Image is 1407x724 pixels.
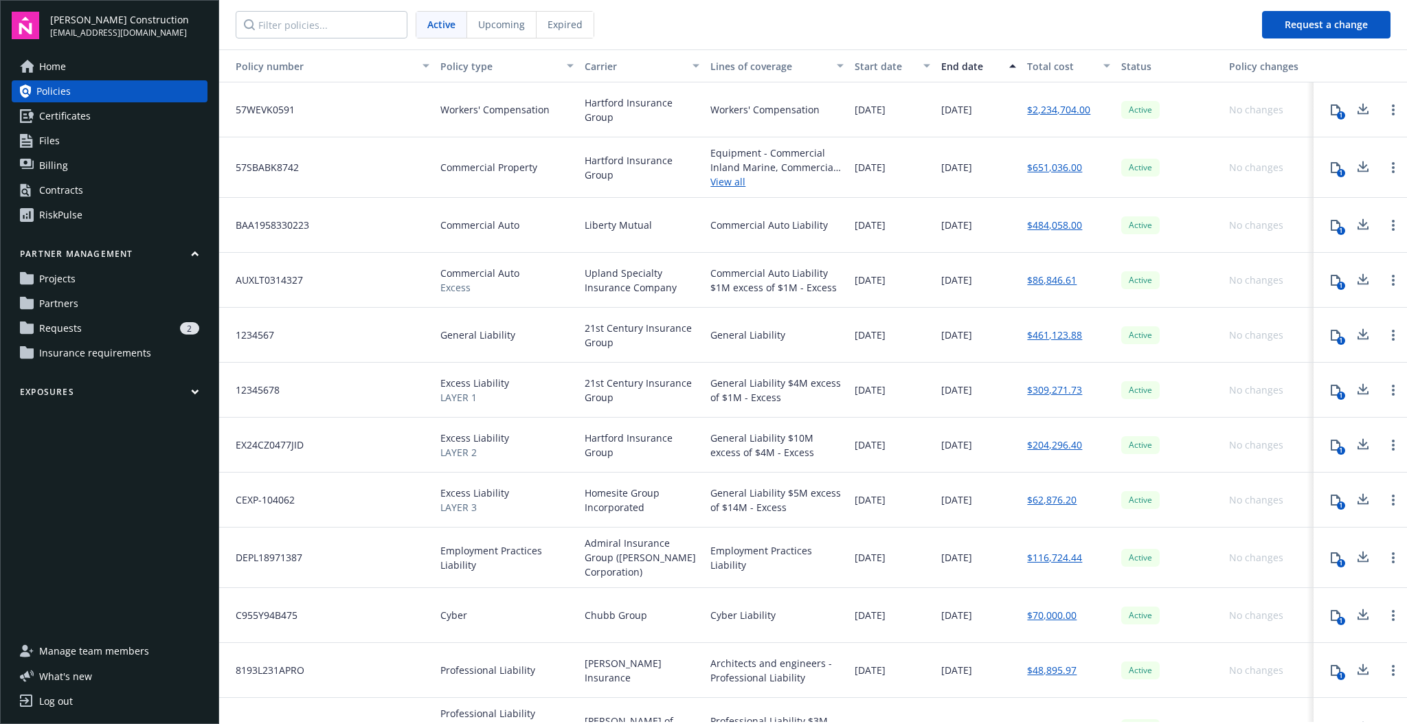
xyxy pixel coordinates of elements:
[225,493,295,507] span: CEXP-104062
[1229,59,1308,73] div: Policy changes
[50,12,207,39] button: [PERSON_NAME] Construction[EMAIL_ADDRESS][DOMAIN_NAME]
[39,640,149,662] span: Manage team members
[1121,59,1218,73] div: Status
[440,431,509,445] span: Excess Liability
[1337,501,1345,510] div: 1
[440,59,559,73] div: Policy type
[855,160,886,174] span: [DATE]
[1385,607,1402,624] a: Open options
[39,204,82,226] div: RiskPulse
[585,266,699,295] span: Upland Specialty Insurance Company
[440,663,535,677] span: Professional Liability
[585,321,699,350] span: 21st Century Insurance Group
[1337,169,1345,177] div: 1
[1127,161,1154,174] span: Active
[941,383,972,397] span: [DATE]
[440,543,574,572] span: Employment Practices Liability
[1027,493,1077,507] a: $62,876.20
[579,49,705,82] button: Carrier
[12,105,207,127] a: Certificates
[440,486,509,500] span: Excess Liability
[440,390,509,405] span: LAYER 1
[225,102,295,117] span: 57WEVK0591
[941,328,972,342] span: [DATE]
[225,218,309,232] span: BAA1958330223
[1229,550,1283,565] div: No changes
[12,268,207,290] a: Projects
[855,273,886,287] span: [DATE]
[1385,492,1402,508] a: Open options
[440,266,519,280] span: Commercial Auto
[1229,383,1283,397] div: No changes
[39,130,60,152] span: Files
[12,80,207,102] a: Policies
[710,266,844,295] div: Commercial Auto Liability $1M excess of $1M - Excess
[855,608,886,622] span: [DATE]
[50,27,189,39] span: [EMAIL_ADDRESS][DOMAIN_NAME]
[1022,49,1115,82] button: Total cost
[39,690,73,712] div: Log out
[1127,552,1154,564] span: Active
[12,342,207,364] a: Insurance requirements
[1337,617,1345,625] div: 1
[548,17,583,32] span: Expired
[39,56,66,78] span: Home
[1027,383,1082,397] a: $309,271.73
[1229,608,1283,622] div: No changes
[440,102,550,117] span: Workers' Compensation
[941,608,972,622] span: [DATE]
[225,273,303,287] span: AUXLT0314327
[427,17,455,32] span: Active
[39,669,92,683] span: What ' s new
[1337,227,1345,235] div: 1
[1224,49,1314,82] button: Policy changes
[1322,486,1349,514] button: 1
[585,486,699,514] span: Homesite Group Incorporated
[440,500,509,514] span: LAYER 3
[1337,337,1345,345] div: 1
[478,17,525,32] span: Upcoming
[1127,104,1154,116] span: Active
[1337,111,1345,120] div: 1
[585,536,699,579] span: Admiral Insurance Group ([PERSON_NAME] Corporation)
[941,550,972,565] span: [DATE]
[12,179,207,201] a: Contracts
[1322,544,1349,572] button: 1
[585,59,684,73] div: Carrier
[1385,272,1402,289] a: Open options
[1322,602,1349,629] button: 1
[1229,328,1283,342] div: No changes
[1385,437,1402,453] a: Open options
[1027,160,1082,174] a: $651,036.00
[12,56,207,78] a: Home
[440,218,519,232] span: Commercial Auto
[50,12,189,27] span: [PERSON_NAME] Construction
[1385,159,1402,176] a: Open options
[849,49,936,82] button: Start date
[1262,11,1391,38] button: Request a change
[12,12,39,39] img: navigator-logo.svg
[440,608,467,622] span: Cyber
[1127,609,1154,622] span: Active
[440,445,509,460] span: LAYER 2
[1322,431,1349,459] button: 1
[1229,218,1283,232] div: No changes
[236,11,407,38] input: Filter policies...
[12,248,207,265] button: Partner management
[1229,663,1283,677] div: No changes
[1322,321,1349,349] button: 1
[1229,102,1283,117] div: No changes
[39,342,151,364] span: Insurance requirements
[440,160,537,174] span: Commercial Property
[225,328,274,342] span: 1234567
[710,174,844,189] a: View all
[710,431,844,460] div: General Liability $10M excess of $4M - Excess
[12,204,207,226] a: RiskPulse
[180,322,199,335] div: 2
[855,493,886,507] span: [DATE]
[1385,102,1402,118] a: Open options
[1229,493,1283,507] div: No changes
[710,59,829,73] div: Lines of coverage
[855,59,915,73] div: Start date
[12,669,114,683] button: What's new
